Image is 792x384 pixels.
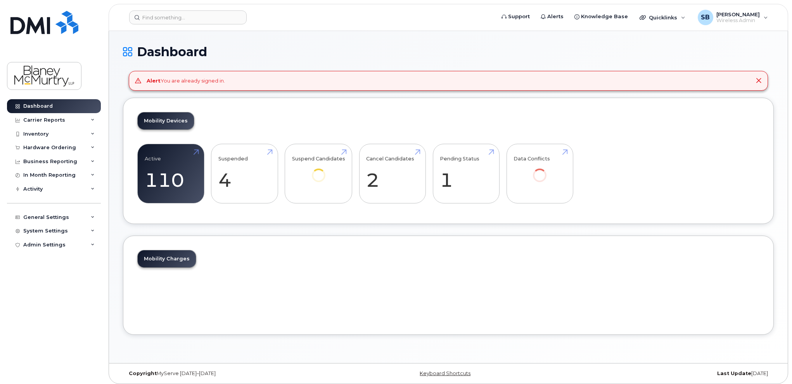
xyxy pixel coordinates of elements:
[292,148,345,193] a: Suspend Candidates
[123,45,774,59] h1: Dashboard
[147,77,225,84] div: You are already signed in.
[420,370,470,376] a: Keyboard Shortcuts
[138,250,196,267] a: Mobility Charges
[147,77,161,84] strong: Alert
[717,370,751,376] strong: Last Update
[145,148,197,199] a: Active 110
[514,148,566,193] a: Data Conflicts
[557,370,774,377] div: [DATE]
[366,148,418,199] a: Cancel Candidates 2
[218,148,271,199] a: Suspended 4
[129,370,157,376] strong: Copyright
[123,370,340,377] div: MyServe [DATE]–[DATE]
[440,148,492,199] a: Pending Status 1
[138,112,194,129] a: Mobility Devices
